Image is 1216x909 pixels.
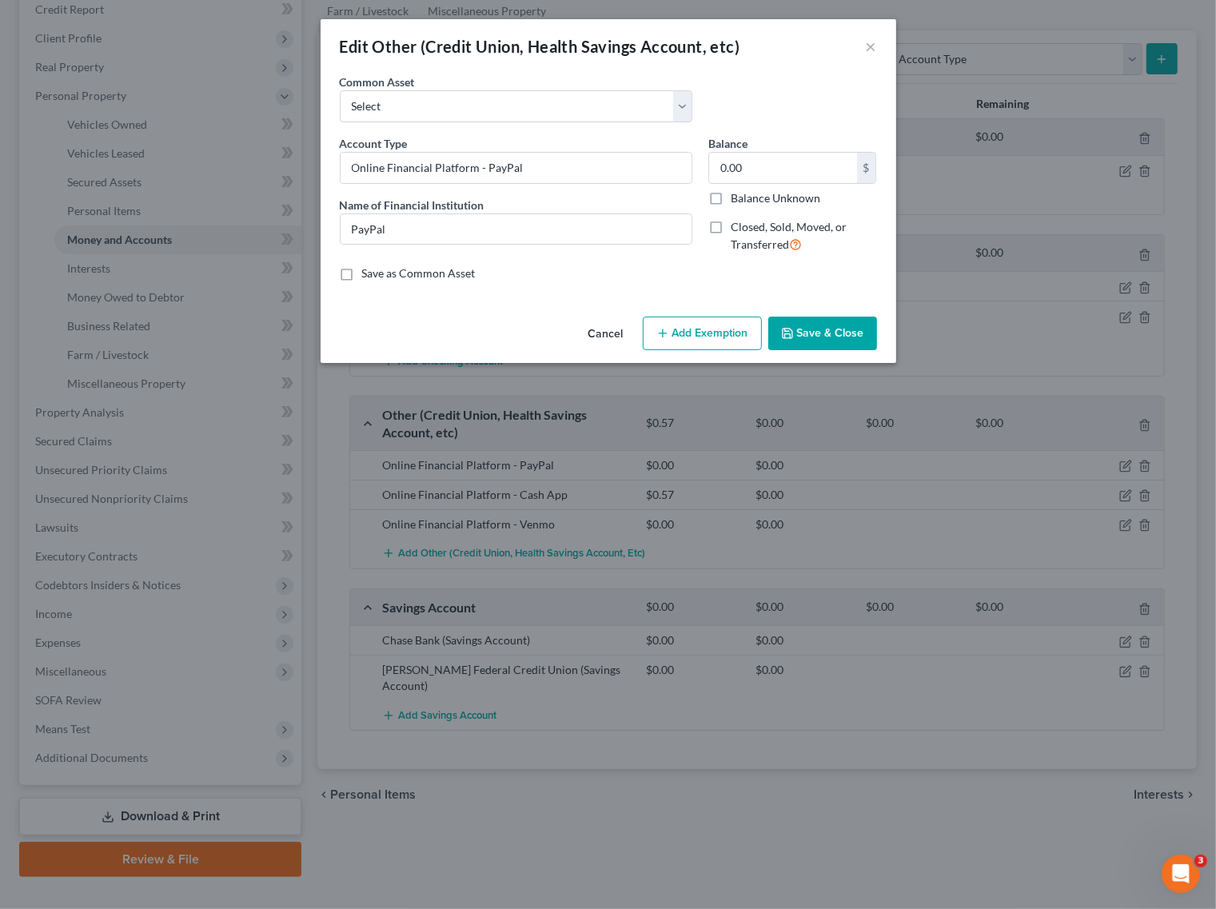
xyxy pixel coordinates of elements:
button: Add Exemption [643,317,762,350]
span: Closed, Sold, Moved, or Transferred [731,220,847,251]
button: Save & Close [768,317,877,350]
input: Credit Union, HSA, etc [341,153,692,183]
span: 3 [1194,855,1207,867]
div: Edit Other (Credit Union, Health Savings Account, etc) [340,35,740,58]
input: 0.00 [709,153,857,183]
button: × [866,37,877,56]
div: $ [857,153,876,183]
label: Balance Unknown [731,190,820,206]
input: Enter name... [341,214,692,245]
span: Name of Financial Institution [340,198,484,212]
label: Balance [708,135,748,152]
iframe: Intercom live chat [1162,855,1200,893]
label: Common Asset [340,74,415,90]
label: Save as Common Asset [362,265,476,281]
label: Account Type [340,135,408,152]
button: Cancel [576,318,636,350]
